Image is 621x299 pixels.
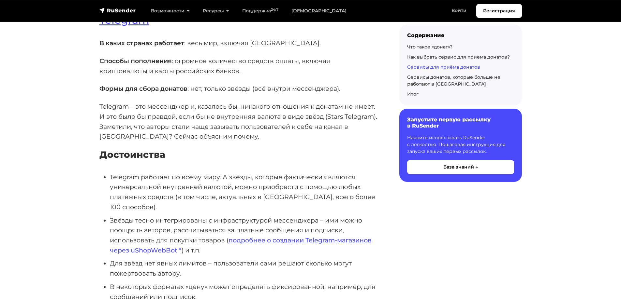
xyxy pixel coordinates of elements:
h6: Запустите первую рассылку в RuSender [407,116,514,129]
h4: Достоинства [99,149,378,160]
a: Поддержка24/7 [236,4,285,18]
a: Возможности [144,4,196,18]
p: Telegram – это мессенджер и, казалось бы, никакого отношения к донатам не имеет. И это было бы пр... [99,102,378,142]
a: [DEMOGRAPHIC_DATA] [285,4,353,18]
img: RuSender [99,7,136,14]
div: Содержание [407,32,514,38]
a: Запустите первую рассылку в RuSender Начните использовать RuSender с легкостью. Пошаговая инструк... [399,109,522,182]
a: Сервисы донатов, которые больше не работают в [GEOGRAPHIC_DATA] [407,74,500,87]
a: Итог [407,91,419,97]
p: : нет, только звёзды (всё внутри мессенджера). [99,84,378,94]
p: : огромное количество средств оплаты, включая криптовалюты и карты российских банков. [99,56,378,76]
a: Сервисы для приёма донатов [407,64,480,70]
a: Ресурсы [196,4,236,18]
strong: Способы пополнения [99,57,172,65]
a: Регистрация [476,4,522,18]
li: Звёзды тесно интегрированы с инфраструктурой мессенджера – ими можно поощрять авторов, рассчитыва... [110,215,378,255]
strong: Формы для сбора донатов [99,85,187,92]
li: Для звёзд нет явных лимитов – пользователи сами решают сколько могут пожертвовать автору. [110,258,378,278]
a: Войти [445,4,473,17]
a: Что такое «донат»? [407,44,452,50]
li: Telegram работает по всему миру. А звёзды, которые фактически являются универсальной внутренней в... [110,172,378,212]
a: подробнее о создании Telegram-магазинов через uShopWebBot [110,236,372,254]
button: База знаний → [407,160,514,174]
p: : весь мир, включая [GEOGRAPHIC_DATA]. [99,38,378,48]
sup: 24/7 [271,7,278,12]
strong: В каких странах работает [99,39,184,47]
a: Как выбрать сервис для приема донатов? [407,54,510,60]
a: Telegram [99,14,154,26]
p: Начните использовать RuSender с легкостью. Пошаговая инструкция для запуска ваших первых рассылок. [407,134,514,155]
